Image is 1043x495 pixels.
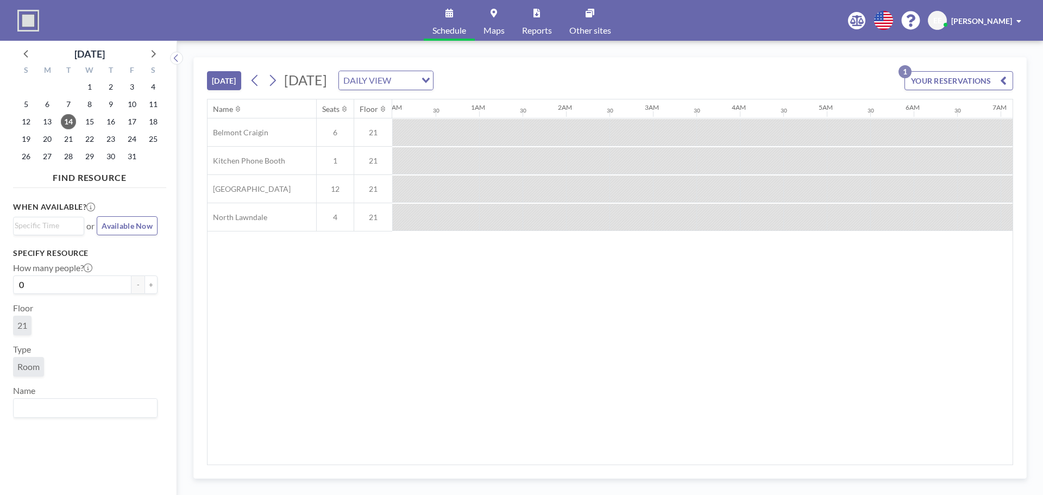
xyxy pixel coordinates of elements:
button: [DATE] [207,71,241,90]
div: 30 [954,107,961,114]
span: Saturday, October 11, 2025 [146,97,161,112]
div: 30 [433,107,439,114]
span: EE [933,16,942,26]
span: 21 [17,320,27,330]
div: Search for option [339,71,433,90]
div: S [142,64,164,78]
span: Other sites [569,26,611,35]
label: How many people? [13,262,92,273]
div: 2AM [558,103,572,111]
div: Seats [322,104,340,114]
span: [GEOGRAPHIC_DATA] [208,184,291,194]
span: Sunday, October 12, 2025 [18,114,34,129]
span: Wednesday, October 15, 2025 [82,114,97,129]
span: Saturday, October 18, 2025 [146,114,161,129]
span: Monday, October 6, 2025 [40,97,55,112]
div: 6AM [906,103,920,111]
span: 21 [354,184,392,194]
span: Sunday, October 19, 2025 [18,131,34,147]
span: Monday, October 27, 2025 [40,149,55,164]
input: Search for option [394,73,415,87]
div: Search for option [14,399,157,417]
span: 21 [354,212,392,222]
input: Search for option [15,220,78,231]
span: Wednesday, October 8, 2025 [82,97,97,112]
span: Friday, October 3, 2025 [124,79,140,95]
span: Wednesday, October 22, 2025 [82,131,97,147]
span: Wednesday, October 1, 2025 [82,79,97,95]
span: 1 [317,156,354,166]
span: Room [17,361,40,372]
span: Thursday, October 30, 2025 [103,149,118,164]
div: Floor [360,104,378,114]
div: 12AM [384,103,402,111]
label: Type [13,344,31,355]
h3: Specify resource [13,248,158,258]
div: S [16,64,37,78]
span: 12 [317,184,354,194]
span: Tuesday, October 7, 2025 [61,97,76,112]
span: 21 [354,156,392,166]
button: Available Now [97,216,158,235]
div: 30 [781,107,787,114]
span: Schedule [432,26,466,35]
span: Friday, October 31, 2025 [124,149,140,164]
span: DAILY VIEW [341,73,393,87]
input: Search for option [15,401,151,415]
span: Monday, October 20, 2025 [40,131,55,147]
span: 4 [317,212,354,222]
span: Sunday, October 26, 2025 [18,149,34,164]
div: F [121,64,142,78]
div: T [100,64,121,78]
span: Friday, October 24, 2025 [124,131,140,147]
span: Wednesday, October 29, 2025 [82,149,97,164]
button: + [144,275,158,294]
span: Friday, October 17, 2025 [124,114,140,129]
button: - [131,275,144,294]
div: T [58,64,79,78]
span: Thursday, October 2, 2025 [103,79,118,95]
div: M [37,64,58,78]
span: Available Now [102,221,153,230]
span: Tuesday, October 21, 2025 [61,131,76,147]
button: YOUR RESERVATIONS1 [904,71,1013,90]
div: Name [213,104,233,114]
span: 6 [317,128,354,137]
div: [DATE] [74,46,105,61]
span: Saturday, October 4, 2025 [146,79,161,95]
span: Thursday, October 9, 2025 [103,97,118,112]
span: Thursday, October 23, 2025 [103,131,118,147]
span: Belmont Craigin [208,128,268,137]
div: 30 [868,107,874,114]
span: Thursday, October 16, 2025 [103,114,118,129]
span: [PERSON_NAME] [951,16,1012,26]
span: or [86,221,95,231]
div: 3AM [645,103,659,111]
div: 7AM [992,103,1007,111]
span: Friday, October 10, 2025 [124,97,140,112]
span: Saturday, October 25, 2025 [146,131,161,147]
span: Monday, October 13, 2025 [40,114,55,129]
div: Search for option [14,217,84,234]
div: 30 [520,107,526,114]
div: 30 [607,107,613,114]
span: Tuesday, October 28, 2025 [61,149,76,164]
span: Sunday, October 5, 2025 [18,97,34,112]
img: organization-logo [17,10,39,32]
div: 5AM [819,103,833,111]
span: Tuesday, October 14, 2025 [61,114,76,129]
label: Name [13,385,35,396]
span: [DATE] [284,72,327,88]
span: Reports [522,26,552,35]
span: Kitchen Phone Booth [208,156,285,166]
div: 4AM [732,103,746,111]
div: 1AM [471,103,485,111]
span: 21 [354,128,392,137]
span: Maps [483,26,505,35]
div: 30 [694,107,700,114]
span: North Lawndale [208,212,267,222]
label: Floor [13,303,33,314]
div: W [79,64,100,78]
p: 1 [899,65,912,78]
h4: FIND RESOURCE [13,168,166,183]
